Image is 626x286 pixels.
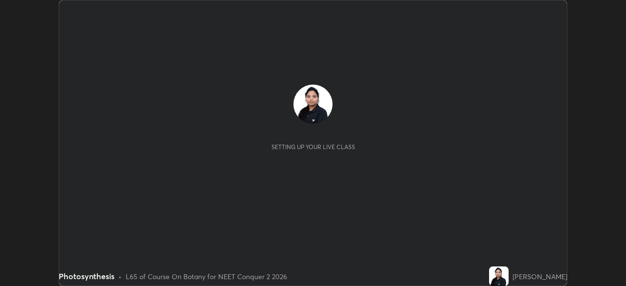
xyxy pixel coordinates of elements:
[59,270,114,282] div: Photosynthesis
[118,271,122,282] div: •
[126,271,287,282] div: L65 of Course On Botany for NEET Conquer 2 2026
[513,271,567,282] div: [PERSON_NAME]
[293,85,333,124] img: f7eccc8ec5de4befb7241ed3494b9f8e.jpg
[489,266,509,286] img: f7eccc8ec5de4befb7241ed3494b9f8e.jpg
[271,143,355,151] div: Setting up your live class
